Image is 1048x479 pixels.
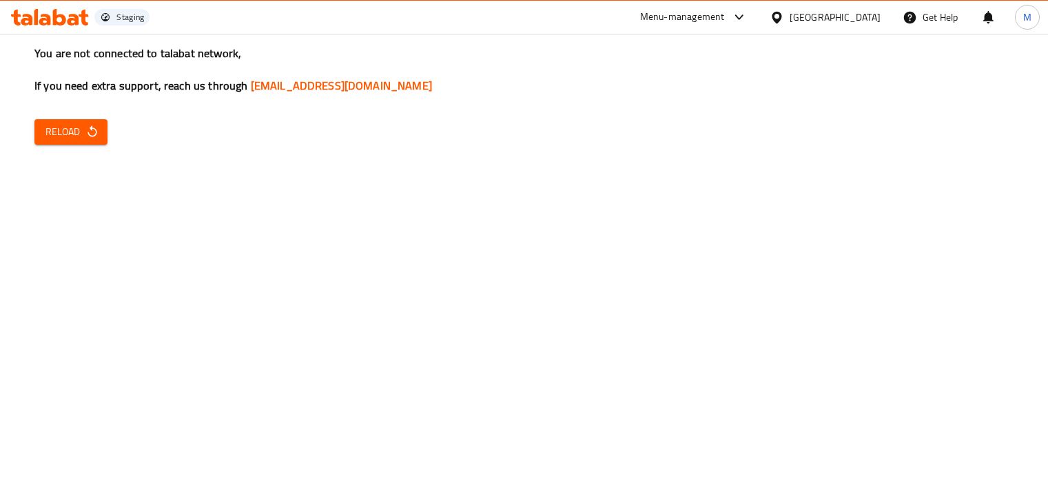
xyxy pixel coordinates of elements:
div: [GEOGRAPHIC_DATA] [790,10,881,25]
a: [EMAIL_ADDRESS][DOMAIN_NAME] [251,75,432,96]
span: Reload [45,123,96,141]
div: Menu-management [640,9,725,26]
div: Staging [116,12,144,23]
span: M [1023,10,1031,25]
h3: You are not connected to talabat network, If you need extra support, reach us through [34,45,1014,94]
button: Reload [34,119,107,145]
